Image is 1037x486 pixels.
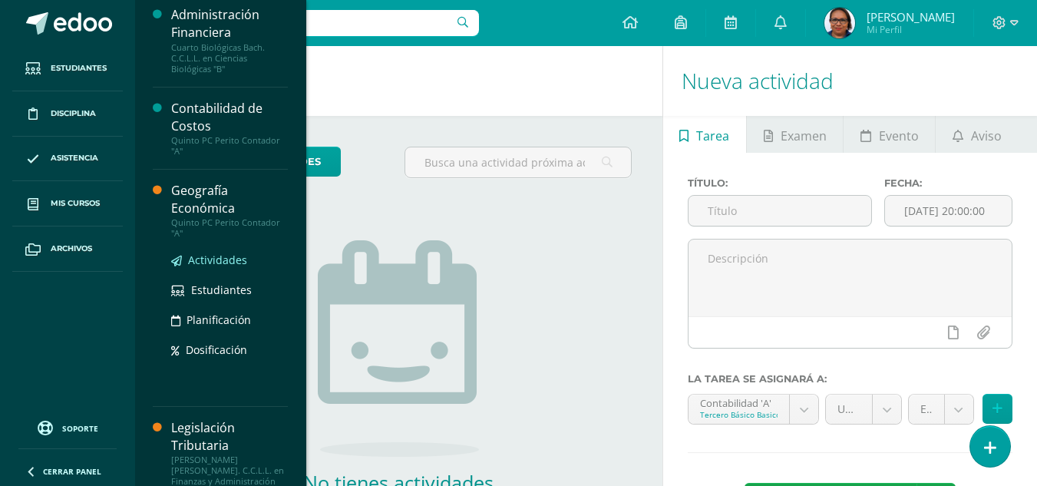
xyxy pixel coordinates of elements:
[187,312,251,327] span: Planificación
[318,240,479,457] img: no_activities.png
[51,107,96,120] span: Disciplina
[920,395,933,424] span: Examen final (40.0%)
[885,196,1012,226] input: Fecha de entrega
[171,217,288,239] div: Quinto PC Perito Contador "A"
[936,116,1018,153] a: Aviso
[844,116,935,153] a: Evento
[688,373,1012,385] label: La tarea se asignará a:
[909,395,973,424] a: Examen final (40.0%)
[688,177,872,189] label: Título:
[12,91,123,137] a: Disciplina
[186,342,247,357] span: Dosificación
[12,137,123,182] a: Asistencia
[837,395,860,424] span: Unidad 4
[171,182,288,217] div: Geografía Económica
[405,147,630,177] input: Busca una actividad próxima aquí...
[12,226,123,272] a: Archivos
[51,243,92,255] span: Archivos
[171,311,288,329] a: Planificación
[154,46,644,116] h1: Actividades
[879,117,919,154] span: Evento
[689,196,871,226] input: Título
[824,8,855,38] img: 0db91d0802713074fb0c9de2dd01ee27.png
[700,409,778,420] div: Tercero Básico Basicos
[171,6,288,41] div: Administración Financiera
[171,42,288,74] div: Cuarto Biológicas Bach. C.C.L.L. en Ciencias Biológicas "B"
[689,395,819,424] a: Contabilidad 'A'Tercero Básico Basicos
[884,177,1012,189] label: Fecha:
[51,197,100,210] span: Mis cursos
[171,281,288,299] a: Estudiantes
[971,117,1002,154] span: Aviso
[62,423,98,434] span: Soporte
[171,135,288,157] div: Quinto PC Perito Contador "A"
[12,46,123,91] a: Estudiantes
[171,6,288,74] a: Administración FinancieraCuarto Biológicas Bach. C.C.L.L. en Ciencias Biológicas "B"
[51,152,98,164] span: Asistencia
[700,395,778,409] div: Contabilidad 'A'
[171,182,288,239] a: Geografía EconómicaQuinto PC Perito Contador "A"
[171,100,288,157] a: Contabilidad de CostosQuinto PC Perito Contador "A"
[171,251,288,269] a: Actividades
[696,117,729,154] span: Tarea
[145,10,479,36] input: Busca un usuario...
[867,9,955,25] span: [PERSON_NAME]
[781,117,827,154] span: Examen
[51,62,107,74] span: Estudiantes
[747,116,843,153] a: Examen
[188,253,247,267] span: Actividades
[191,283,252,297] span: Estudiantes
[171,100,288,135] div: Contabilidad de Costos
[12,181,123,226] a: Mis cursos
[867,23,955,36] span: Mi Perfil
[18,417,117,438] a: Soporte
[43,466,101,477] span: Cerrar panel
[663,116,746,153] a: Tarea
[171,341,288,359] a: Dosificación
[826,395,901,424] a: Unidad 4
[171,419,288,455] div: Legislación Tributaria
[682,46,1019,116] h1: Nueva actividad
